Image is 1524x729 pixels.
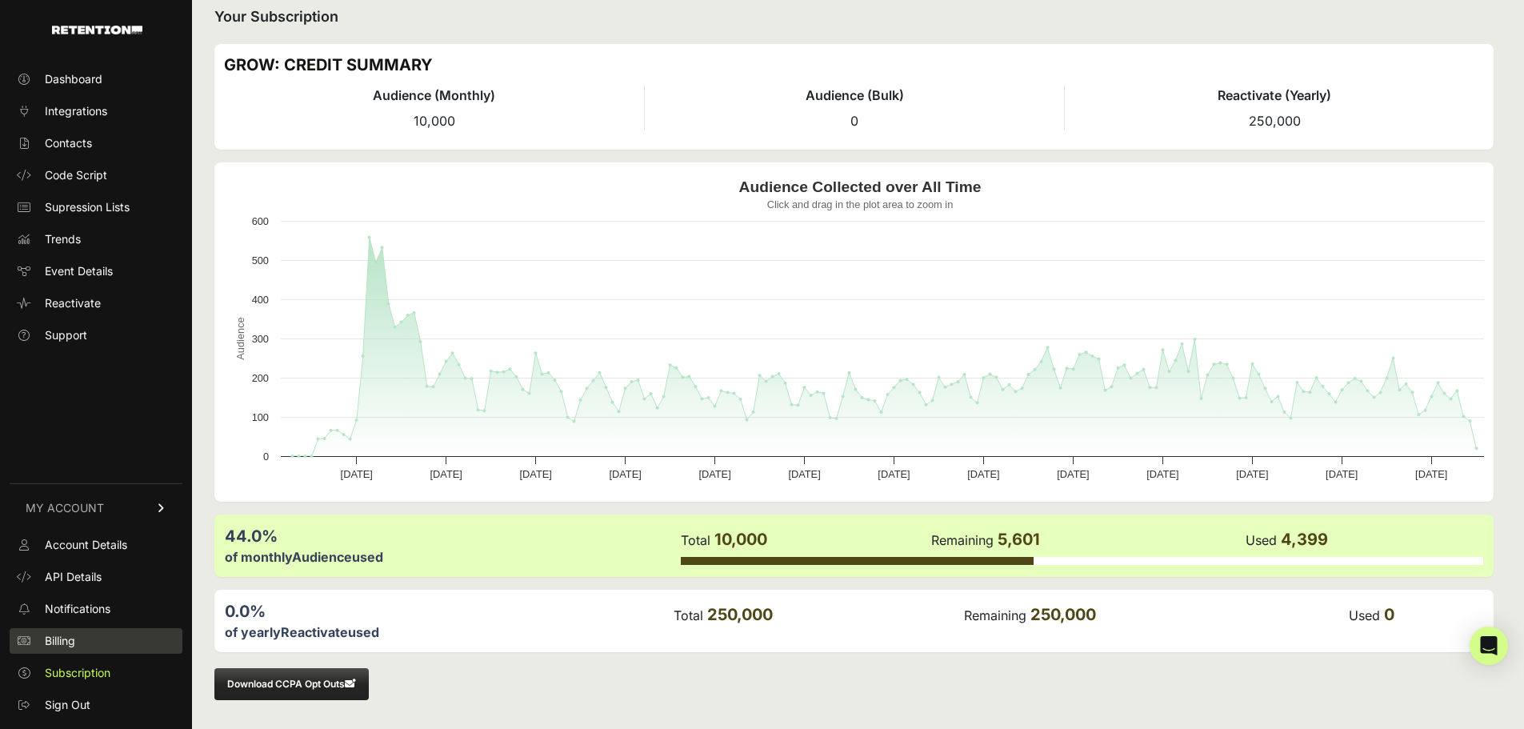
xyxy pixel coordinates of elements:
[707,605,773,624] span: 250,000
[10,194,182,220] a: Supression Lists
[45,697,90,713] span: Sign Out
[10,98,182,124] a: Integrations
[225,547,679,567] div: of monthly used
[263,451,269,463] text: 0
[850,113,858,129] span: 0
[931,532,994,548] label: Remaining
[45,231,81,247] span: Trends
[10,258,182,284] a: Event Details
[292,549,352,565] label: Audience
[45,103,107,119] span: Integrations
[45,537,127,553] span: Account Details
[45,633,75,649] span: Billing
[45,601,110,617] span: Notifications
[252,411,269,423] text: 100
[967,468,999,480] text: [DATE]
[414,113,455,129] span: 10,000
[10,483,182,532] a: MY ACCOUNT
[214,668,369,700] button: Download CCPA Opt Outs
[964,607,1026,623] label: Remaining
[45,665,110,681] span: Subscription
[10,628,182,654] a: Billing
[225,600,672,623] div: 0.0%
[767,198,954,210] text: Click and drag in the plot area to zoom in
[45,167,107,183] span: Code Script
[878,468,910,480] text: [DATE]
[1415,468,1447,480] text: [DATE]
[214,6,1494,28] h2: Your Subscription
[341,468,373,480] text: [DATE]
[10,564,182,590] a: API Details
[1065,86,1484,105] h4: Reactivate (Yearly)
[1470,627,1508,665] div: Open Intercom Messenger
[26,500,104,516] span: MY ACCOUNT
[281,624,348,640] label: Reactivate
[225,623,672,642] div: of yearly used
[1030,605,1096,624] span: 250,000
[1246,532,1277,548] label: Used
[998,530,1040,549] span: 5,601
[1281,530,1328,549] span: 4,399
[739,178,982,195] text: Audience Collected over All Time
[45,295,101,311] span: Reactivate
[714,530,767,549] span: 10,000
[252,372,269,384] text: 200
[45,569,102,585] span: API Details
[788,468,820,480] text: [DATE]
[698,468,730,480] text: [DATE]
[10,290,182,316] a: Reactivate
[681,532,710,548] label: Total
[10,226,182,252] a: Trends
[224,86,644,105] h4: Audience (Monthly)
[252,294,269,306] text: 400
[1349,607,1380,623] label: Used
[10,322,182,348] a: Support
[1249,113,1301,129] span: 250,000
[45,327,87,343] span: Support
[1057,468,1089,480] text: [DATE]
[52,26,142,34] img: Retention.com
[10,66,182,92] a: Dashboard
[224,54,1484,76] h3: GROW: CREDIT SUMMARY
[45,263,113,279] span: Event Details
[609,468,641,480] text: [DATE]
[224,172,1496,492] svg: Audience Collected over All Time
[520,468,552,480] text: [DATE]
[1236,468,1268,480] text: [DATE]
[10,596,182,622] a: Notifications
[1326,468,1358,480] text: [DATE]
[10,660,182,686] a: Subscription
[252,215,269,227] text: 600
[252,254,269,266] text: 500
[10,692,182,718] a: Sign Out
[234,317,246,359] text: Audience
[45,71,102,87] span: Dashboard
[1146,468,1178,480] text: [DATE]
[10,532,182,558] a: Account Details
[45,135,92,151] span: Contacts
[645,86,1064,105] h4: Audience (Bulk)
[10,130,182,156] a: Contacts
[45,199,130,215] span: Supression Lists
[674,607,703,623] label: Total
[1384,605,1394,624] span: 0
[10,162,182,188] a: Code Script
[430,468,462,480] text: [DATE]
[225,525,679,547] div: 44.0%
[252,333,269,345] text: 300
